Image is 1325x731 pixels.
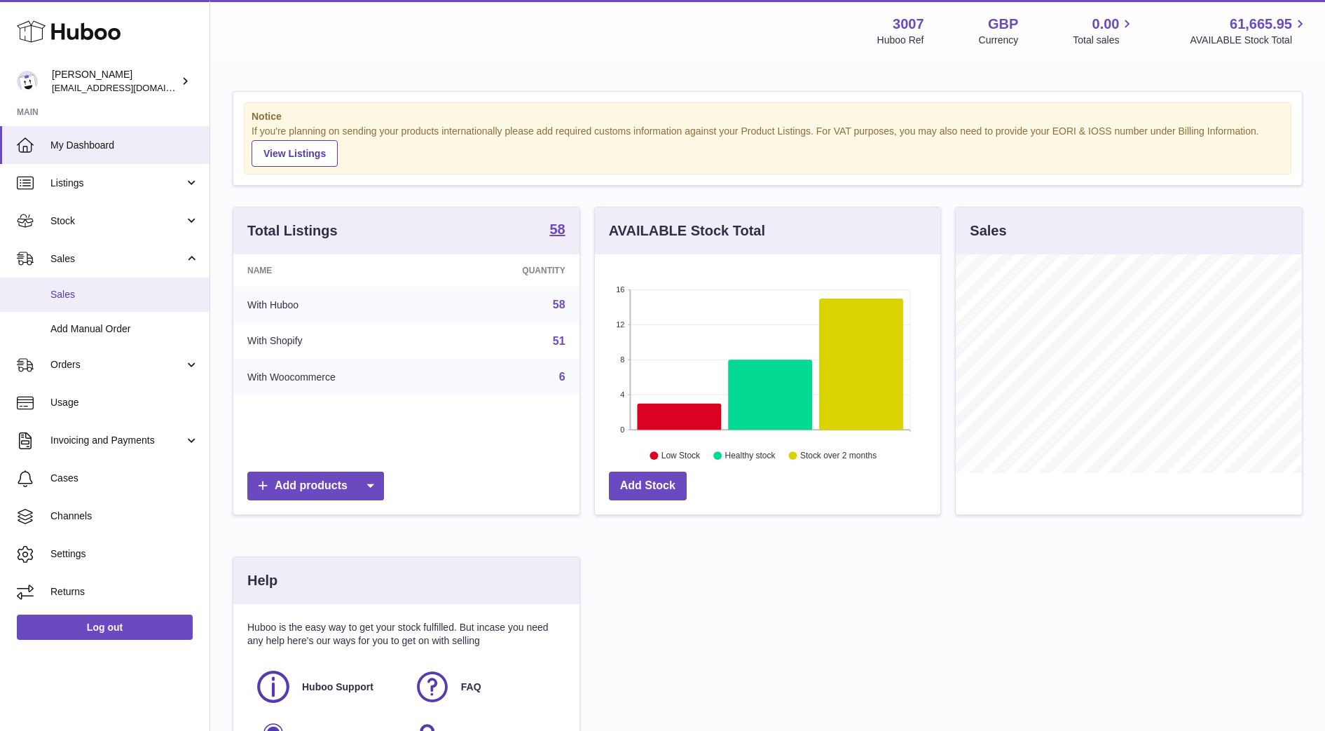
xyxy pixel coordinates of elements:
span: Returns [50,585,199,599]
span: Channels [50,510,199,523]
text: 12 [616,320,624,329]
span: AVAILABLE Stock Total [1190,34,1308,47]
strong: 3007 [893,15,924,34]
span: Orders [50,358,184,371]
div: Currency [979,34,1019,47]
a: Add Stock [609,472,687,500]
a: FAQ [413,668,558,706]
span: 0.00 [1092,15,1120,34]
text: 4 [620,390,624,399]
th: Quantity [448,254,579,287]
span: 61,665.95 [1230,15,1292,34]
span: Sales [50,252,184,266]
a: View Listings [252,140,338,167]
text: Stock over 2 months [800,451,877,460]
text: Low Stock [661,451,701,460]
div: Huboo Ref [877,34,924,47]
span: Cases [50,472,199,485]
h3: Total Listings [247,221,338,240]
a: 51 [553,335,565,347]
a: Log out [17,615,193,640]
td: With Huboo [233,287,448,323]
span: My Dashboard [50,139,199,152]
a: 58 [549,222,565,239]
span: Listings [50,177,184,190]
h3: Help [247,571,277,590]
strong: GBP [988,15,1018,34]
img: bevmay@maysama.com [17,71,38,92]
span: Usage [50,396,199,409]
a: 58 [553,299,565,310]
div: If you're planning on sending your products internationally please add required customs informati... [252,125,1284,167]
h3: AVAILABLE Stock Total [609,221,765,240]
span: Stock [50,214,184,228]
strong: 58 [549,222,565,236]
td: With Shopify [233,323,448,360]
a: 61,665.95 AVAILABLE Stock Total [1190,15,1308,47]
td: With Woocommerce [233,359,448,395]
span: FAQ [461,681,481,694]
text: Healthy stock [725,451,776,460]
span: Sales [50,288,199,301]
text: 8 [620,355,624,364]
div: [PERSON_NAME] [52,68,178,95]
span: Settings [50,547,199,561]
th: Name [233,254,448,287]
a: Add products [247,472,384,500]
p: Huboo is the easy way to get your stock fulfilled. But incase you need any help here's our ways f... [247,621,565,648]
text: 16 [616,285,624,294]
span: Add Manual Order [50,322,199,336]
span: Invoicing and Payments [50,434,184,447]
strong: Notice [252,110,1284,123]
text: 0 [620,425,624,434]
span: [EMAIL_ADDRESS][DOMAIN_NAME] [52,82,206,93]
a: Huboo Support [254,668,399,706]
h3: Sales [970,221,1006,240]
span: Huboo Support [302,681,373,694]
span: Total sales [1073,34,1135,47]
a: 6 [559,371,565,383]
a: 0.00 Total sales [1073,15,1135,47]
